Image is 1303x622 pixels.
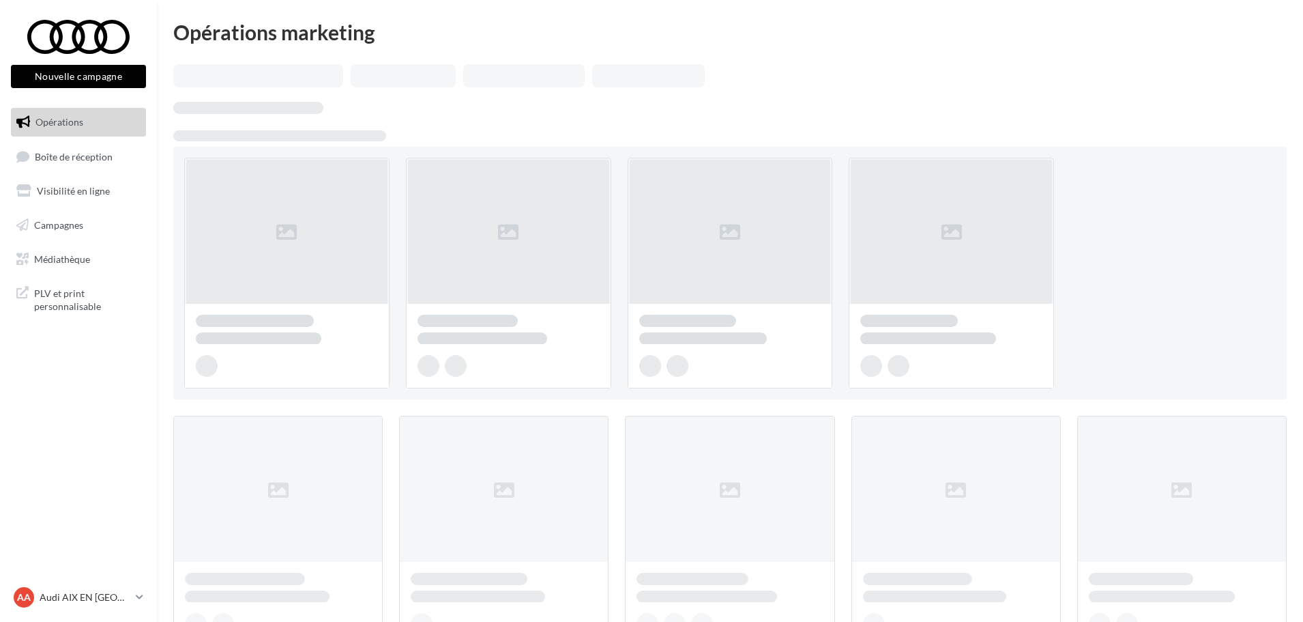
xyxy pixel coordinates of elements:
[35,116,83,128] span: Opérations
[8,245,149,274] a: Médiathèque
[34,253,90,264] span: Médiathèque
[8,177,149,206] a: Visibilité en ligne
[11,584,146,610] a: AA Audi AIX EN [GEOGRAPHIC_DATA]
[40,591,130,604] p: Audi AIX EN [GEOGRAPHIC_DATA]
[37,185,110,197] span: Visibilité en ligne
[173,22,1287,42] div: Opérations marketing
[34,219,83,231] span: Campagnes
[11,65,146,88] button: Nouvelle campagne
[8,211,149,240] a: Campagnes
[35,150,113,162] span: Boîte de réception
[17,591,31,604] span: AA
[34,284,141,313] span: PLV et print personnalisable
[8,279,149,319] a: PLV et print personnalisable
[8,108,149,137] a: Opérations
[8,142,149,171] a: Boîte de réception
